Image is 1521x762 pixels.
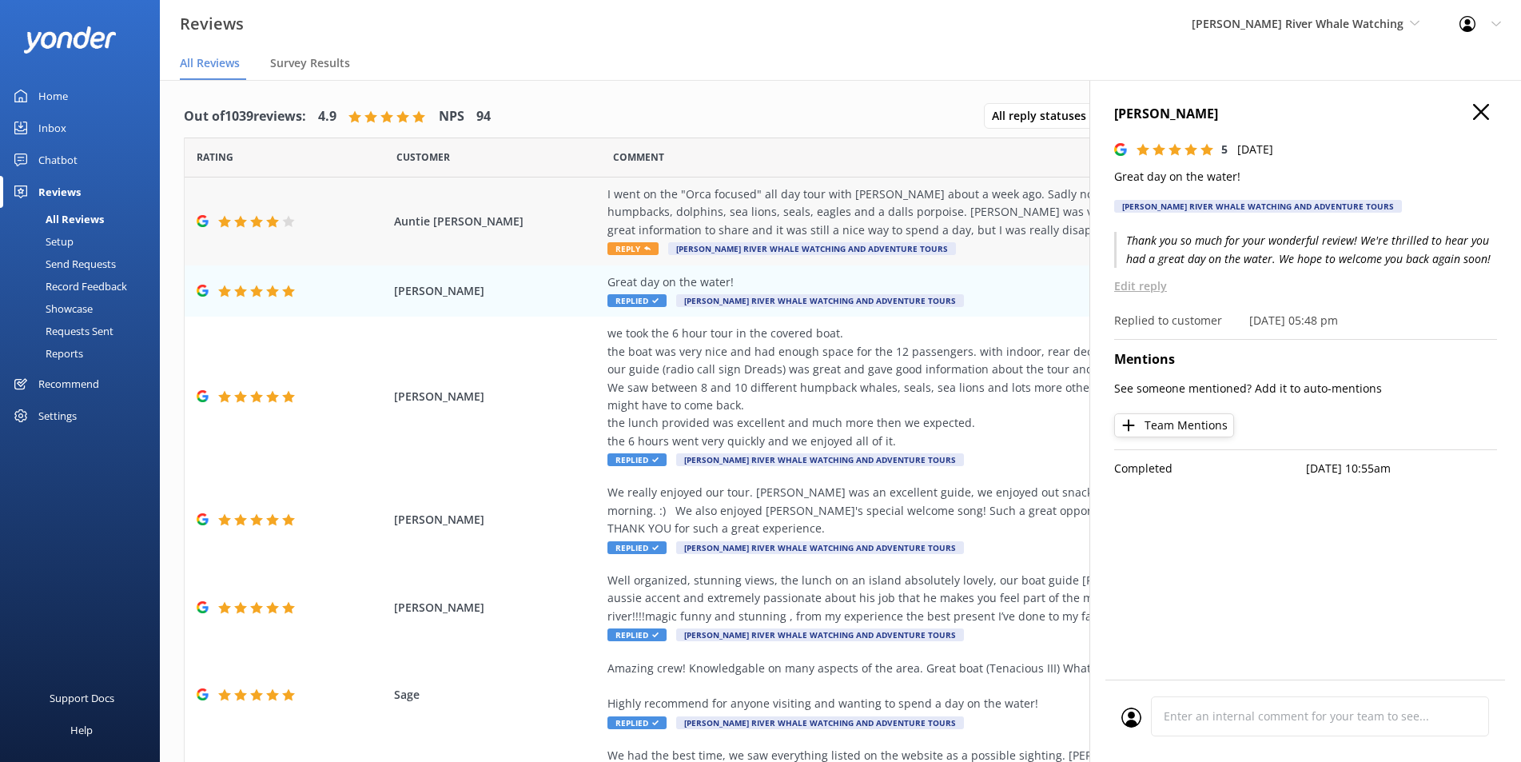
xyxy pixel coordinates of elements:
span: Auntie [PERSON_NAME] [394,213,599,230]
div: [PERSON_NAME] River Whale Watching and Adventure Tours [1114,200,1402,213]
span: [PERSON_NAME] [394,511,599,529]
a: Send Requests [10,253,160,275]
span: [PERSON_NAME] River Whale Watching and Adventure Tours [676,716,964,729]
h3: Reviews [180,11,244,37]
span: Replied [607,294,667,307]
span: Question [613,150,664,165]
p: [DATE] 10:55am [1306,460,1498,477]
span: All Reviews [180,55,240,71]
a: Requests Sent [10,320,160,342]
button: Team Mentions [1114,413,1234,437]
div: Well organized, stunning views, the lunch on an island absolutely lovely, our boat guide [PERSON_... [607,572,1335,625]
span: Replied [607,453,667,466]
div: We really enjoyed our tour. [PERSON_NAME] was an excellent guide, we enjoyed out snacks and saw m... [607,484,1335,537]
h4: 94 [476,106,491,127]
a: Showcase [10,297,160,320]
div: Reports [10,342,83,365]
p: Great day on the water! [1114,168,1497,186]
p: Thank you so much for your wonderful review! We're thrilled to hear you had a great day on the wa... [1114,232,1497,268]
div: Chatbot [38,144,78,176]
p: Edit reply [1114,277,1497,295]
span: Date [396,150,450,165]
a: Setup [10,230,160,253]
p: [DATE] 05:48 pm [1249,312,1338,329]
span: [PERSON_NAME] [394,599,599,616]
div: Record Feedback [10,275,127,297]
span: [PERSON_NAME] River Whale Watching and Adventure Tours [676,453,964,466]
div: Home [38,80,68,112]
span: Reply [607,242,659,255]
span: [PERSON_NAME] [394,282,599,300]
div: Amazing crew! Knowledgable on many aspects of the area. Great boat (Tenacious III) What an amazin... [607,660,1335,713]
div: Requests Sent [10,320,113,342]
img: yonder-white-logo.png [24,26,116,53]
button: Close [1473,104,1489,122]
span: [PERSON_NAME] River Whale Watching and Adventure Tours [676,628,964,641]
h4: 4.9 [318,106,336,127]
span: All reply statuses [992,107,1096,125]
h4: NPS [439,106,464,127]
div: Send Requests [10,253,116,275]
a: All Reviews [10,208,160,230]
div: Showcase [10,297,93,320]
span: Replied [607,716,667,729]
div: All Reviews [10,208,104,230]
div: I went on the "Orca focused" all day tour with [PERSON_NAME] about a week ago. Sadly no Orcas to ... [607,186,1335,239]
p: Completed [1114,460,1306,477]
h4: [PERSON_NAME] [1114,104,1497,125]
span: Survey Results [270,55,350,71]
span: [PERSON_NAME] River Whale Watching and Adventure Tours [676,541,964,554]
p: Replied to customer [1114,312,1222,329]
div: Support Docs [50,682,114,714]
span: [PERSON_NAME] River Whale Watching and Adventure Tours [668,242,956,255]
div: Setup [10,230,74,253]
span: Sage [394,686,599,704]
div: Reviews [38,176,81,208]
p: See someone mentioned? Add it to auto-mentions [1114,380,1497,397]
span: [PERSON_NAME] River Whale Watching [1192,16,1404,31]
div: Settings [38,400,77,432]
div: Great day on the water! [607,273,1335,291]
span: Date [197,150,233,165]
div: Help [70,714,93,746]
div: Recommend [38,368,99,400]
img: user_profile.svg [1121,708,1141,728]
span: [PERSON_NAME] River Whale Watching and Adventure Tours [676,294,964,307]
span: [PERSON_NAME] [394,388,599,405]
a: Reports [10,342,160,365]
h4: Mentions [1114,349,1497,370]
span: Replied [607,628,667,641]
h4: Out of 1039 reviews: [184,106,306,127]
div: we took the 6 hour tour in the covered boat. the boat was very nice and had enough space for the ... [607,325,1335,450]
span: Replied [607,541,667,554]
div: Inbox [38,112,66,144]
a: Record Feedback [10,275,160,297]
p: [DATE] [1237,141,1273,158]
span: 5 [1221,142,1228,157]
